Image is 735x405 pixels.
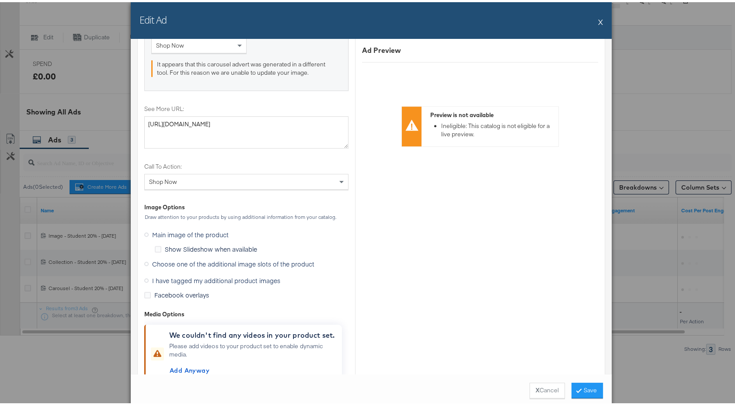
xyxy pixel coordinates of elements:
[156,39,184,47] span: Shop Now
[157,58,337,74] p: It appears that this carousel advert was generated in a different tool. For this reason we are un...
[598,11,603,28] button: X
[152,228,229,237] span: Main image of the product
[536,384,540,392] strong: X
[144,201,185,209] div: Image Options
[170,363,209,374] span: Add Anyway
[144,212,348,218] div: Draw attention to your products by using additional information from your catalog.
[149,176,177,183] span: Shop Now
[144,103,348,111] label: See More URL:
[166,361,213,375] button: Add Anyway
[169,328,338,338] div: We couldn't find any videos in your product set.
[169,340,338,375] div: Please add videos to your product set to enable dynamic media.
[529,381,565,396] button: XCancel
[571,381,603,396] button: Save
[144,308,348,316] div: Media Options
[144,114,348,146] textarea: [URL][DOMAIN_NAME]
[165,242,257,251] span: Show Slideshow when available
[441,120,554,136] li: Ineligible: This catalog is not eligible for a live preview.
[430,109,554,117] div: Preview is not available
[362,43,598,53] div: Ad Preview
[152,257,314,266] span: Choose one of the additional image slots of the product
[139,11,167,24] h2: Edit Ad
[154,288,209,297] span: Facebook overlays
[144,160,348,169] label: Call To Action:
[152,274,280,283] span: I have tagged my additional product images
